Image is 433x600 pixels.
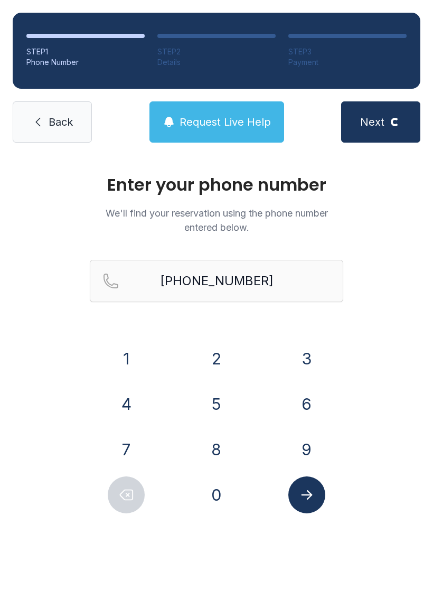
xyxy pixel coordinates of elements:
[90,206,343,235] p: We'll find your reservation using the phone number entered below.
[198,340,235,377] button: 2
[90,260,343,302] input: Reservation phone number
[198,476,235,513] button: 0
[288,386,325,423] button: 6
[157,46,276,57] div: STEP 2
[288,57,407,68] div: Payment
[108,476,145,513] button: Delete number
[180,115,271,129] span: Request Live Help
[108,386,145,423] button: 4
[108,340,145,377] button: 1
[90,176,343,193] h1: Enter your phone number
[288,431,325,468] button: 9
[288,476,325,513] button: Submit lookup form
[288,46,407,57] div: STEP 3
[360,115,384,129] span: Next
[49,115,73,129] span: Back
[198,431,235,468] button: 8
[157,57,276,68] div: Details
[26,57,145,68] div: Phone Number
[198,386,235,423] button: 5
[288,340,325,377] button: 3
[26,46,145,57] div: STEP 1
[108,431,145,468] button: 7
